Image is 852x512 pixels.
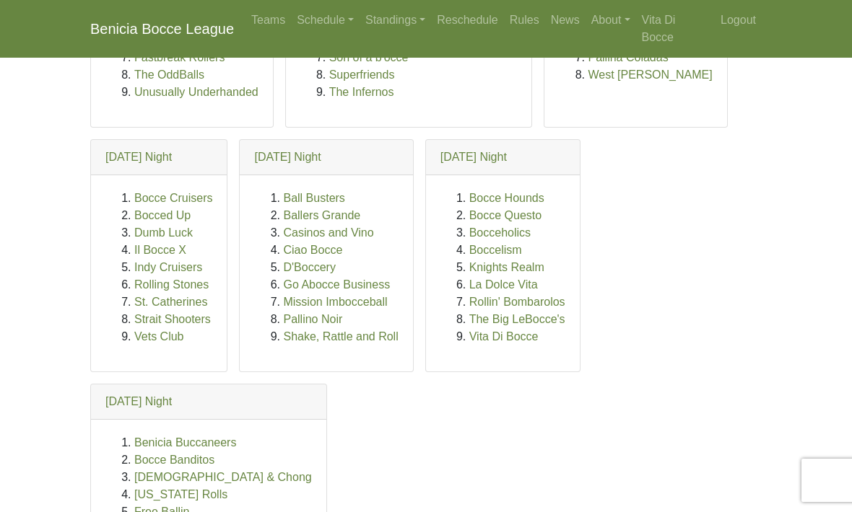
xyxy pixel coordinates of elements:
a: Logout [715,6,762,35]
a: Indy Cruisers [134,261,202,273]
a: Vets Club [134,330,183,343]
a: Bocce Cruisers [134,192,212,204]
a: Superfriends [329,69,395,81]
a: Bocce Banditos [134,454,214,466]
a: Ball Busters [283,192,344,204]
a: Reschedule [431,6,504,35]
a: Ciao Bocce [283,244,342,256]
a: Pallino Noir [283,313,342,325]
a: Bocce Hounds [469,192,544,204]
a: La Dolce Vita [469,278,538,291]
a: West [PERSON_NAME] [588,69,712,81]
a: The OddBalls [134,69,204,81]
a: Go Abocce Business [283,278,390,291]
a: [DATE] Night [254,151,321,163]
a: Rolling Stones [134,278,209,291]
a: Rollin' Bombarolos [469,296,565,308]
a: Benicia Bocce League [90,14,234,43]
a: Ballers Grande [283,209,360,221]
a: Dumb Luck [134,226,193,239]
a: [DATE] Night [440,151,507,163]
a: Vita Di Bocce [469,330,539,343]
a: D'Boccery [283,261,335,273]
a: The Infernos [329,86,394,98]
a: St. Catherines [134,296,207,308]
a: Knights Realm [469,261,544,273]
a: Il Bocce X [134,244,186,256]
a: Mission Imbocceball [283,296,387,308]
a: Benicia Buccaneers [134,436,236,449]
a: Strait Shooters [134,313,211,325]
a: News [545,6,586,35]
a: Bocced Up [134,209,191,221]
a: Standings [360,6,431,35]
a: Boccelism [469,244,522,256]
a: Casinos and Vino [283,226,373,239]
a: [US_STATE] Rolls [134,488,227,500]
a: Rules [504,6,545,35]
a: Unusually Underhanded [134,86,258,98]
a: Shake, Rattle and Roll [283,330,398,343]
a: The Big LeBocce's [469,313,565,325]
a: [DATE] Night [105,151,172,163]
a: [DATE] Night [105,395,172,407]
a: Bocce Questo [469,209,542,221]
a: Bocceholics [469,226,531,239]
a: [DEMOGRAPHIC_DATA] & Chong [134,471,312,483]
a: Vita Di Bocce [636,6,716,52]
a: Teams [245,6,291,35]
a: Schedule [291,6,360,35]
a: About [586,6,636,35]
